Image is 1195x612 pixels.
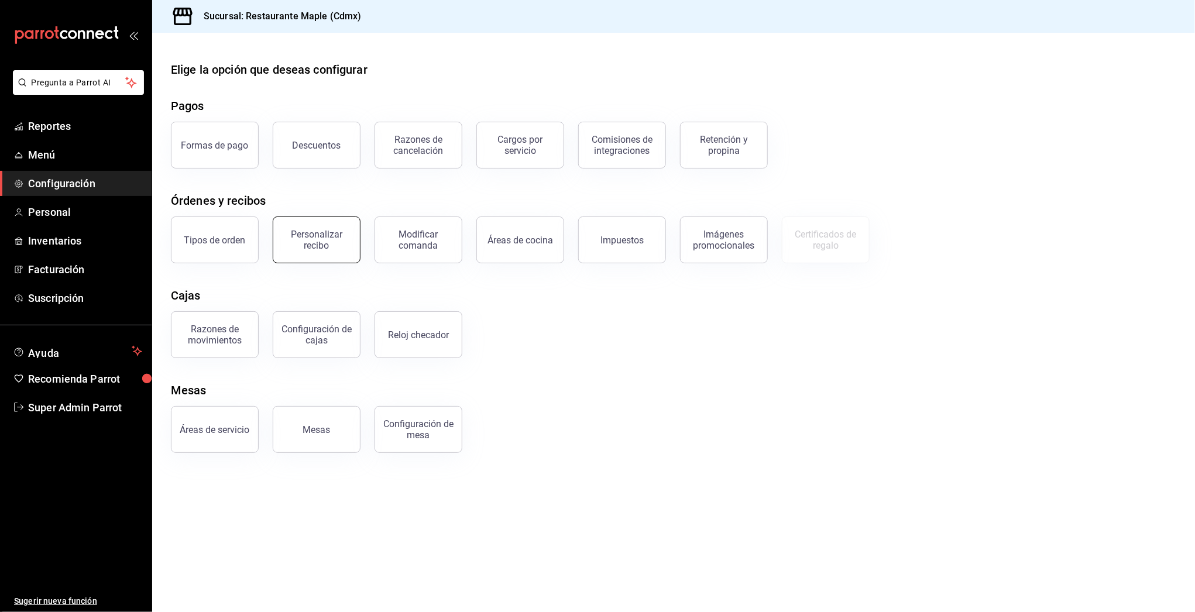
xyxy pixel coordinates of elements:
[476,216,564,263] button: Áreas de cocina
[680,216,768,263] button: Imágenes promocionales
[28,176,142,191] span: Configuración
[184,235,246,246] div: Tipos de orden
[28,147,142,163] span: Menú
[303,424,331,435] div: Mesas
[382,418,455,441] div: Configuración de mesa
[28,344,127,358] span: Ayuda
[273,122,360,169] button: Descuentos
[375,311,462,358] button: Reloj checador
[375,216,462,263] button: Modificar comanda
[28,290,142,306] span: Suscripción
[487,235,553,246] div: Áreas de cocina
[28,118,142,134] span: Reportes
[13,70,144,95] button: Pregunta a Parrot AI
[194,9,361,23] h3: Sucursal: Restaurante Maple (Cdmx)
[680,122,768,169] button: Retención y propina
[586,134,658,156] div: Comisiones de integraciones
[280,229,353,251] div: Personalizar recibo
[388,329,449,341] div: Reloj checador
[171,61,368,78] div: Elige la opción que deseas configurar
[382,229,455,251] div: Modificar comanda
[382,134,455,156] div: Razones de cancelación
[14,595,142,607] span: Sugerir nueva función
[32,77,126,89] span: Pregunta a Parrot AI
[28,204,142,220] span: Personal
[8,85,144,97] a: Pregunta a Parrot AI
[273,311,360,358] button: Configuración de cajas
[28,262,142,277] span: Facturación
[375,406,462,453] button: Configuración de mesa
[273,216,360,263] button: Personalizar recibo
[280,324,353,346] div: Configuración de cajas
[171,287,201,304] div: Cajas
[171,311,259,358] button: Razones de movimientos
[484,134,557,156] div: Cargos por servicio
[171,122,259,169] button: Formas de pago
[129,30,138,40] button: open_drawer_menu
[171,381,207,399] div: Mesas
[782,216,870,263] button: Certificados de regalo
[171,406,259,453] button: Áreas de servicio
[600,235,644,246] div: Impuestos
[476,122,564,169] button: Cargos por servicio
[789,229,862,251] div: Certificados de regalo
[688,229,760,251] div: Imágenes promocionales
[171,192,266,209] div: Órdenes y recibos
[688,134,760,156] div: Retención y propina
[181,140,249,151] div: Formas de pago
[178,324,251,346] div: Razones de movimientos
[28,371,142,387] span: Recomienda Parrot
[273,406,360,453] button: Mesas
[171,216,259,263] button: Tipos de orden
[180,424,250,435] div: Áreas de servicio
[293,140,341,151] div: Descuentos
[375,122,462,169] button: Razones de cancelación
[171,97,204,115] div: Pagos
[28,233,142,249] span: Inventarios
[578,122,666,169] button: Comisiones de integraciones
[578,216,666,263] button: Impuestos
[28,400,142,415] span: Super Admin Parrot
